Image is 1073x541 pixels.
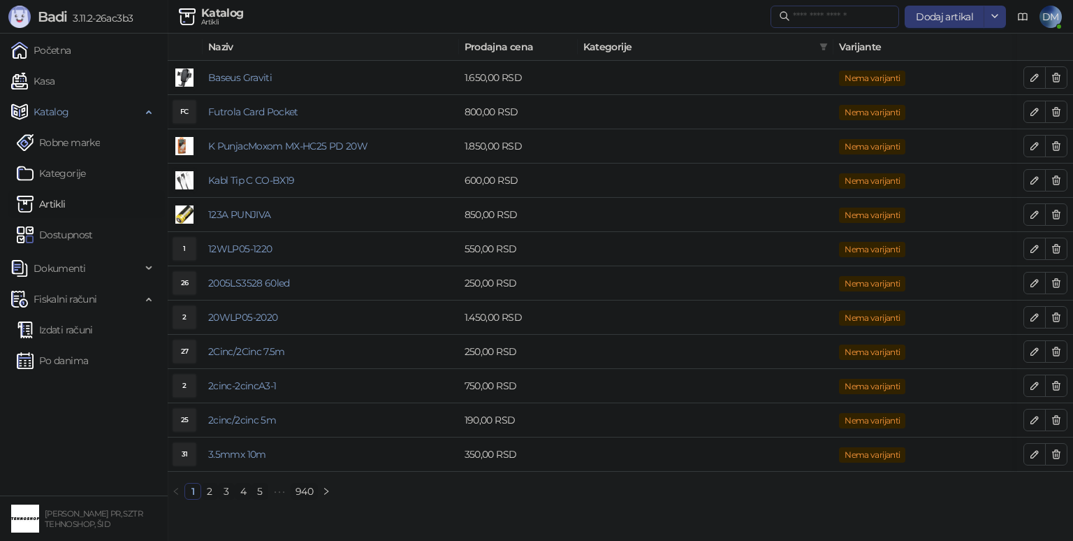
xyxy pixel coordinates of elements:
[459,198,578,232] td: 850,00 RSD
[11,36,71,64] a: Početna
[839,173,905,189] span: Nema varijanti
[459,34,578,61] th: Prodajna cena
[459,266,578,301] td: 250,00 RSD
[203,335,459,369] td: 2Cinc/2Cinc 7.5m
[208,448,266,461] a: 3.5mmx 10m
[819,43,828,51] span: filter
[17,159,86,187] a: Kategorije
[208,174,294,187] a: Kabl Tip C CO-BX19
[203,95,459,129] td: Futrola Card Pocket
[208,345,285,358] a: 2Cinc/2Cinc 7.5m
[173,375,196,397] div: 2
[184,483,201,500] li: 1
[173,443,196,466] div: 31
[839,105,905,120] span: Nema varijanti
[203,266,459,301] td: 2005LS3528 60led
[208,243,272,255] a: 12WLP05-1220
[208,414,276,426] a: 2cinc/2cinc 5m
[202,484,217,499] a: 2
[173,340,196,363] div: 27
[817,36,831,57] span: filter
[839,71,905,86] span: Nema varijanti
[839,413,905,428] span: Nema varijanti
[459,95,578,129] td: 800,00 RSD
[17,221,93,249] a: Dostupnost
[173,101,196,123] div: FC
[201,483,218,500] li: 2
[839,242,905,257] span: Nema varijanti
[203,301,459,335] td: 20WLP05-2020
[235,484,251,499] a: 4
[459,301,578,335] td: 1.450,00 RSD
[208,71,272,84] a: Baseus Graviti
[268,483,291,500] li: Sledećih 5 Strana
[203,129,459,164] td: K PunjacMoxom MX-HC25 PD 20W
[173,238,196,260] div: 1
[17,190,66,218] a: ArtikliArtikli
[17,196,34,212] img: Artikli
[839,139,905,154] span: Nema varijanti
[203,34,459,61] th: Naziv
[318,483,335,500] li: Sledeća strana
[1012,6,1034,28] a: Dokumentacija
[459,232,578,266] td: 550,00 RSD
[203,369,459,403] td: 2cinc-2cincA3-1
[839,208,905,223] span: Nema varijanti
[459,403,578,438] td: 190,00 RSD
[173,306,196,329] div: 2
[583,39,815,55] span: Kategorije
[905,6,984,28] button: Dodaj artikal
[459,164,578,198] td: 600,00 RSD
[208,380,276,392] a: 2cinc-2cincA3-1
[291,484,317,499] a: 940
[11,67,54,95] a: Kasa
[219,484,234,499] a: 3
[459,369,578,403] td: 750,00 RSD
[67,12,133,24] span: 3.11.2-26ac3b3
[459,438,578,472] td: 350,00 RSD
[251,483,268,500] li: 5
[459,129,578,164] td: 1.850,00 RSD
[318,483,335,500] button: right
[208,106,298,118] a: Futrola Card Pocket
[173,409,196,431] div: 25
[201,8,244,19] div: Katalog
[252,484,268,499] a: 5
[208,140,367,152] a: K PunjacMoxom MX-HC25 PD 20W
[168,483,184,500] li: Prethodna strana
[168,483,184,500] button: left
[208,208,270,221] a: 123A PUNJIVA
[208,311,277,324] a: 20WLP05-2020
[203,438,459,472] td: 3.5mmx 10m
[201,19,244,26] div: Artikli
[839,310,905,326] span: Nema varijanti
[203,232,459,266] td: 12WLP05-1220
[839,276,905,291] span: Nema varijanti
[203,403,459,438] td: 2cinc/2cinc 5m
[17,316,93,344] a: Izdati računi
[203,61,459,95] td: Baseus Graviti
[173,272,196,294] div: 26
[11,505,39,533] img: 64x64-companyLogo-68805acf-9e22-4a20-bcb3-9756868d3d19.jpeg
[38,8,67,25] span: Badi
[218,483,235,500] li: 3
[208,277,290,289] a: 2005LS3528 60led
[322,487,330,496] span: right
[268,483,291,500] span: •••
[839,447,905,463] span: Nema varijanti
[291,483,318,500] li: 940
[185,484,200,499] a: 1
[17,129,100,157] a: Robne marke
[1039,6,1062,28] span: DM
[459,335,578,369] td: 250,00 RSD
[17,347,88,375] a: Po danima
[839,379,905,394] span: Nema varijanti
[459,61,578,95] td: 1.650,00 RSD
[179,8,196,25] img: Artikli
[34,285,96,313] span: Fiskalni računi
[203,198,459,232] td: 123A PUNJIVA
[8,6,31,28] img: Logo
[839,345,905,360] span: Nema varijanti
[45,509,143,529] small: [PERSON_NAME] PR, SZTR TEHNOSHOP, ŠID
